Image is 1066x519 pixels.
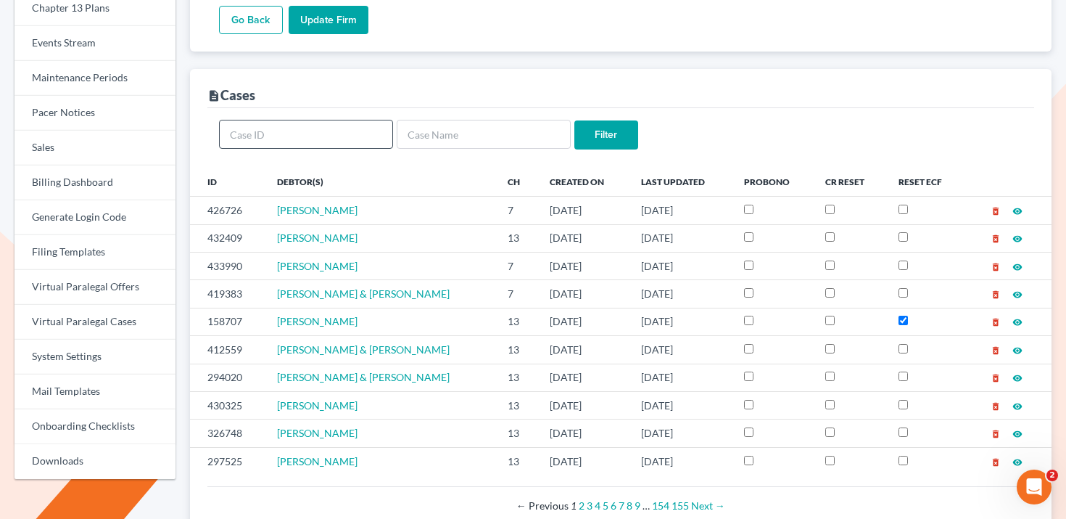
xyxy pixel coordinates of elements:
[991,232,1001,244] a: delete_forever
[538,252,629,279] td: [DATE]
[1012,371,1022,383] a: visibility
[538,364,629,391] td: [DATE]
[611,499,616,512] a: Page 6
[571,499,577,512] em: Page 1
[277,260,358,272] a: [PERSON_NAME]
[991,206,1001,216] i: delete_forever
[1012,343,1022,356] a: visibility
[496,167,538,196] th: Ch
[991,343,1001,356] a: delete_forever
[190,391,265,419] td: 430325
[496,308,538,335] td: 13
[538,197,629,224] td: [DATE]
[397,120,571,149] input: Case Name
[1012,401,1022,412] i: visibility
[595,499,600,512] a: Page 4
[629,391,732,419] td: [DATE]
[1012,234,1022,244] i: visibility
[190,167,265,196] th: ID
[277,455,358,467] a: [PERSON_NAME]
[1012,457,1022,467] i: visibility
[579,499,584,512] a: Page 2
[629,336,732,364] td: [DATE]
[691,499,725,512] a: Next page
[887,167,966,196] th: Reset ECF
[277,315,358,327] a: [PERSON_NAME]
[629,167,732,196] th: Last Updated
[538,308,629,335] td: [DATE]
[15,200,175,235] a: Generate Login Code
[991,315,1001,327] a: delete_forever
[207,89,220,102] i: description
[991,317,1001,327] i: delete_forever
[15,96,175,131] a: Pacer Notices
[587,499,592,512] a: Page 3
[15,165,175,200] a: Billing Dashboard
[629,280,732,308] td: [DATE]
[574,120,638,150] input: Filter
[991,290,1001,300] i: delete_forever
[496,280,538,308] td: 7
[277,399,358,412] span: [PERSON_NAME]
[814,167,887,196] th: CR Reset
[496,197,538,224] td: 7
[1012,315,1022,327] a: visibility
[1046,470,1058,481] span: 2
[1012,204,1022,216] a: visibility
[15,409,175,444] a: Onboarding Checklists
[991,371,1001,383] a: delete_forever
[190,308,265,335] td: 158707
[496,420,538,447] td: 13
[635,499,640,512] a: Page 9
[1012,427,1022,439] a: visibility
[629,252,732,279] td: [DATE]
[1012,287,1022,300] a: visibility
[629,364,732,391] td: [DATE]
[538,224,629,252] td: [DATE]
[496,252,538,279] td: 7
[15,375,175,409] a: Mail Templates
[1012,206,1022,216] i: visibility
[619,499,624,512] a: Page 7
[538,167,629,196] th: Created On
[496,447,538,475] td: 13
[991,204,1001,216] a: delete_forever
[277,427,358,439] a: [PERSON_NAME]
[277,287,450,300] a: [PERSON_NAME] & [PERSON_NAME]
[672,499,689,512] a: Page 155
[603,499,608,512] a: Page 5
[1012,455,1022,467] a: visibility
[1012,373,1022,383] i: visibility
[15,235,175,270] a: Filing Templates
[991,429,1001,439] i: delete_forever
[190,224,265,252] td: 432409
[643,499,650,512] span: …
[991,262,1001,272] i: delete_forever
[629,308,732,335] td: [DATE]
[289,6,368,35] input: Update Firm
[538,420,629,447] td: [DATE]
[1012,346,1022,356] i: visibility
[629,420,732,447] td: [DATE]
[190,420,265,447] td: 326748
[991,427,1001,439] a: delete_forever
[991,260,1001,272] a: delete_forever
[1012,262,1022,272] i: visibility
[277,371,450,383] a: [PERSON_NAME] & [PERSON_NAME]
[496,391,538,419] td: 13
[277,204,358,216] span: [PERSON_NAME]
[15,305,175,340] a: Virtual Paralegal Cases
[627,499,632,512] a: Page 8
[1012,232,1022,244] a: visibility
[277,343,450,356] a: [PERSON_NAME] & [PERSON_NAME]
[1012,317,1022,327] i: visibility
[219,6,283,35] a: Go Back
[732,167,814,196] th: ProBono
[277,232,358,244] span: [PERSON_NAME]
[219,499,1022,513] div: Pagination
[629,447,732,475] td: [DATE]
